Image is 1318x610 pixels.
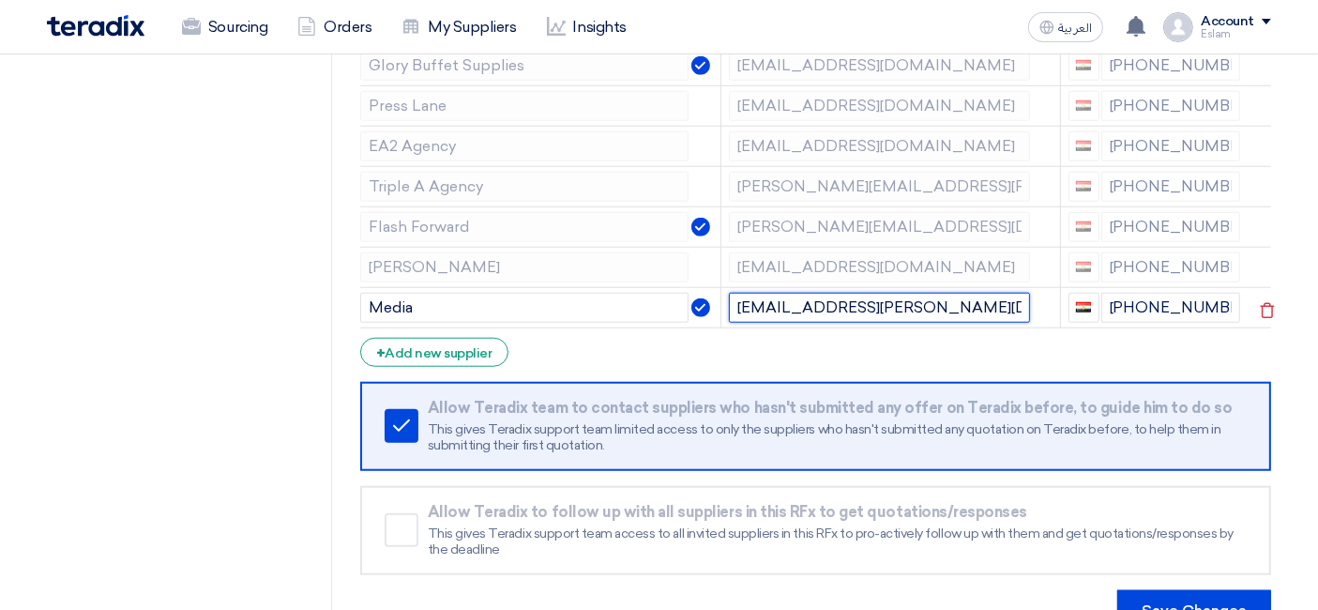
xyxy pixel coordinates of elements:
a: Orders [282,7,386,48]
img: Verified Account [691,218,710,236]
input: Email [729,91,1029,121]
span: + [376,344,386,362]
a: My Suppliers [386,7,531,48]
img: Verified Account [691,56,710,75]
a: Sourcing [167,7,282,48]
input: Supplier Name [360,252,689,282]
div: Account [1201,14,1254,30]
div: Allow Teradix to follow up with all suppliers in this RFx to get quotations/responses [428,503,1245,522]
input: Supplier Name [360,172,689,202]
div: Eslam [1201,29,1271,39]
div: Allow Teradix team to contact suppliers who hasn't submitted any offer on Teradix before, to guid... [428,399,1245,418]
div: Add new supplier [360,338,508,367]
img: Verified Account [691,298,710,317]
button: العربية [1028,12,1103,42]
img: Teradix logo [47,15,144,37]
input: Email [729,252,1029,282]
div: This gives Teradix support team access to all invited suppliers in this RFx to pro-actively follo... [428,526,1245,558]
input: Supplier Name [360,51,689,81]
span: العربية [1058,22,1092,35]
a: Insights [532,7,642,48]
input: Email [729,131,1029,161]
div: This gives Teradix support team limited access to only the suppliers who hasn't submitted any quo... [428,421,1245,454]
input: Email [729,212,1029,242]
input: Enter phone number [1101,293,1241,323]
input: Supplier Name [360,91,689,121]
input: Email [729,293,1029,323]
input: Email [729,172,1029,202]
img: profile_test.png [1163,12,1193,42]
input: Supplier Name [360,131,689,161]
input: Supplier Name [360,293,689,323]
input: Supplier Name [360,212,689,242]
input: Email [729,51,1029,81]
